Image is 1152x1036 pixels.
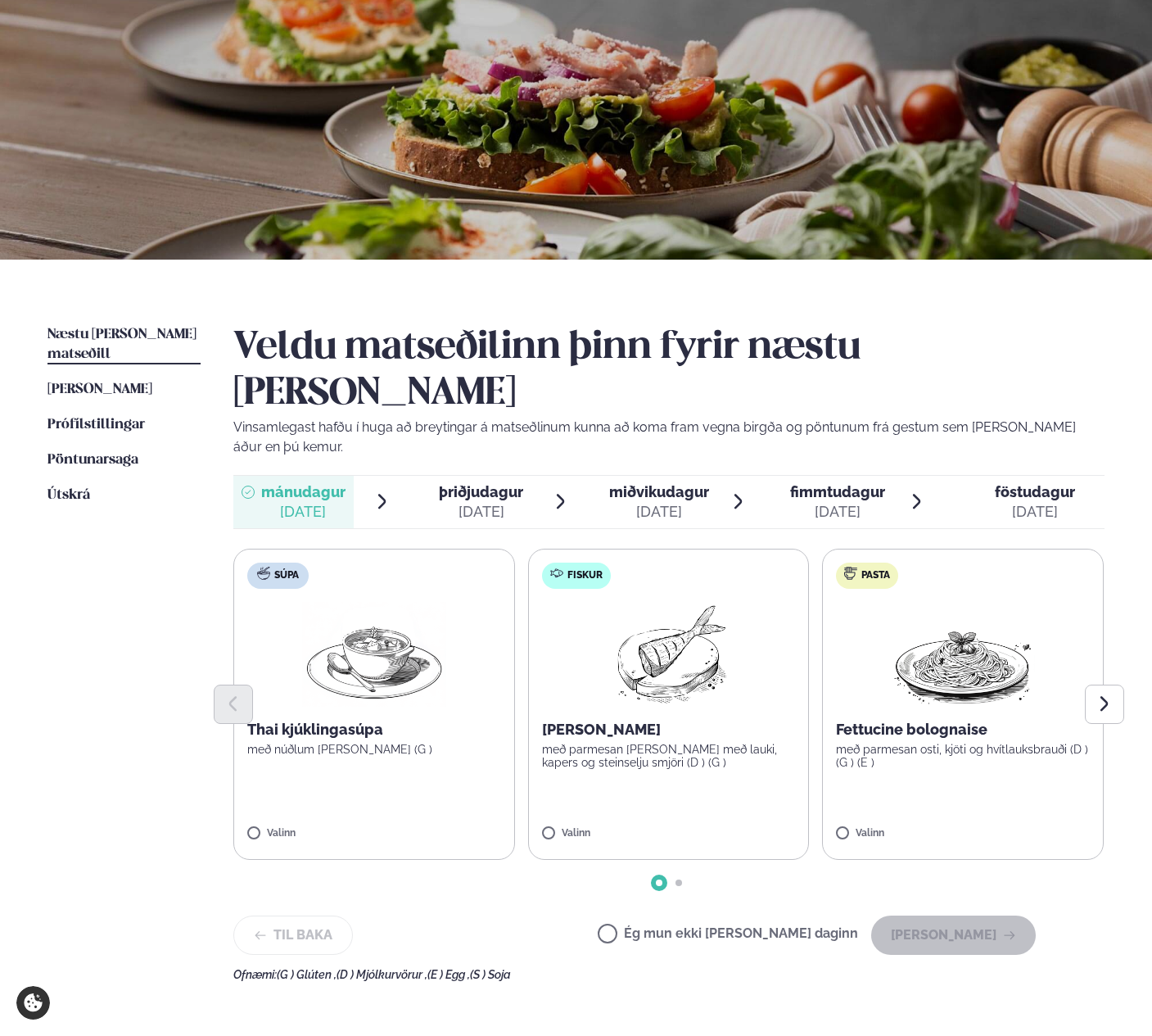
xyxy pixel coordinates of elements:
[790,483,885,500] span: fimmtudagur
[596,602,741,707] img: Fish.png
[47,418,145,432] span: Prófílstillingar
[214,685,253,724] button: Previous slide
[247,743,501,756] p: með núðlum [PERSON_NAME] (G )
[871,916,1036,955] button: [PERSON_NAME]
[233,968,1105,981] div: Ofnæmi:
[542,743,796,769] p: með parmesan [PERSON_NAME] með lauki, kapers og steinselju smjöri (D ) (G )
[790,502,885,522] div: [DATE]
[261,502,346,522] div: [DATE]
[337,968,427,981] span: (D ) Mjólkurvörur ,
[609,502,709,522] div: [DATE]
[675,880,682,886] span: Go to slide 2
[439,502,523,522] div: [DATE]
[550,567,563,580] img: fish.svg
[47,415,145,435] a: Prófílstillingar
[567,569,603,582] span: Fiskur
[302,602,446,707] img: Soup.png
[1085,685,1124,724] button: Next slide
[233,325,1105,417] h2: Veldu matseðilinn þinn fyrir næstu [PERSON_NAME]
[439,483,523,500] span: þriðjudagur
[656,880,662,886] span: Go to slide 1
[47,328,197,361] span: Næstu [PERSON_NAME] matseðill
[995,502,1075,522] div: [DATE]
[542,720,796,740] p: [PERSON_NAME]
[844,567,857,580] img: pasta.svg
[277,968,337,981] span: (G ) Glúten ,
[247,720,501,740] p: Thai kjúklingasúpa
[16,986,50,1020] a: Cookie settings
[427,968,470,981] span: (E ) Egg ,
[609,483,709,500] span: miðvikudagur
[861,569,890,582] span: Pasta
[261,483,346,500] span: mánudagur
[274,569,299,582] span: Súpa
[47,453,138,467] span: Pöntunarsaga
[47,486,90,505] a: Útskrá
[891,602,1035,707] img: Spagetti.png
[836,720,1090,740] p: Fettucine bolognaise
[233,916,353,955] button: Til baka
[233,418,1105,457] p: Vinsamlegast hafðu í huga að breytingar á matseðlinum kunna að koma fram vegna birgða og pöntunum...
[836,743,1090,769] p: með parmesan osti, kjöti og hvítlauksbrauði (D ) (G ) (E )
[47,382,152,396] span: [PERSON_NAME]
[47,450,138,470] a: Pöntunarsaga
[47,380,152,400] a: [PERSON_NAME]
[470,968,511,981] span: (S ) Soja
[257,567,270,580] img: soup.svg
[47,488,90,502] span: Útskrá
[995,483,1075,500] span: föstudagur
[47,325,201,364] a: Næstu [PERSON_NAME] matseðill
